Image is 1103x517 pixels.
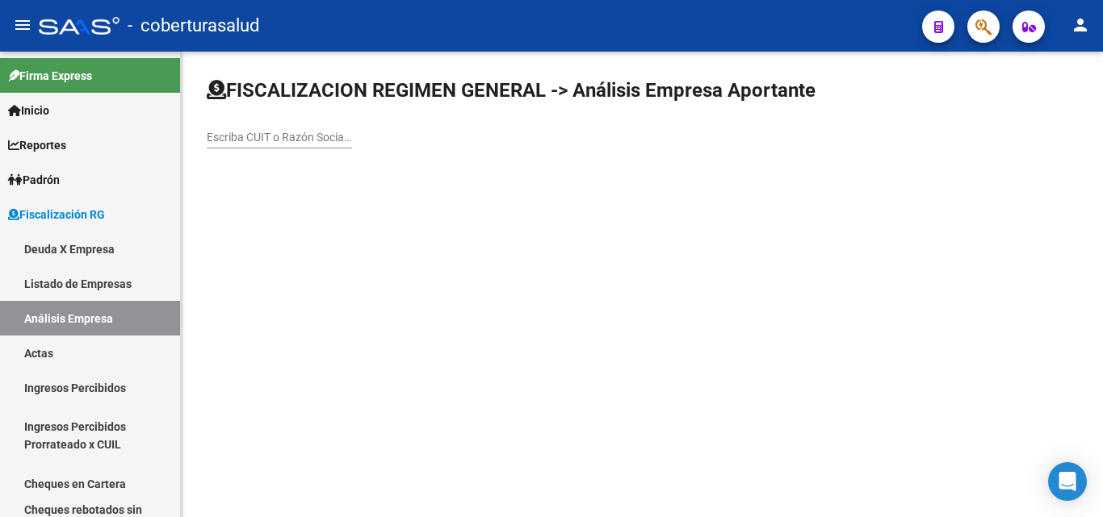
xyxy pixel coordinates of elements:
[8,206,105,223] span: Fiscalización RG
[207,77,816,103] h1: FISCALIZACION REGIMEN GENERAL -> Análisis Empresa Aportante
[8,136,66,154] span: Reportes
[13,15,32,35] mat-icon: menu
[8,102,49,119] span: Inicio
[128,8,259,44] span: - coberturasalud
[8,67,92,85] span: Firma Express
[1048,462,1087,501] div: Open Intercom Messenger
[1071,15,1090,35] mat-icon: person
[8,171,60,189] span: Padrón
